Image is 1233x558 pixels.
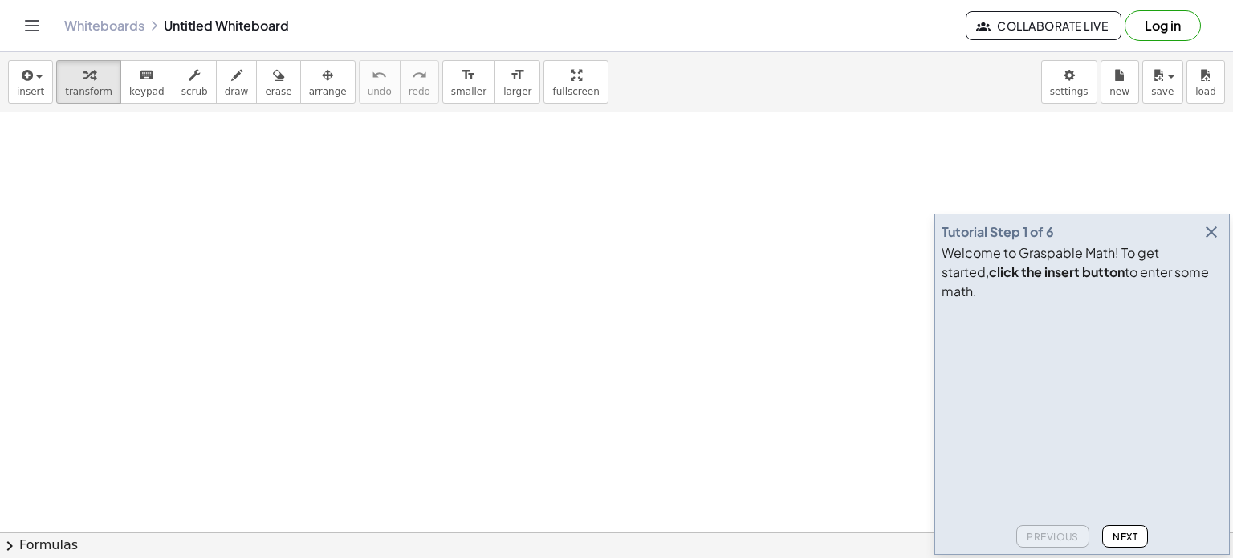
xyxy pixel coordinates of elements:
[966,11,1121,40] button: Collaborate Live
[8,60,53,104] button: insert
[442,60,495,104] button: format_sizesmaller
[64,18,144,34] a: Whiteboards
[1125,10,1201,41] button: Log in
[181,86,208,97] span: scrub
[256,60,300,104] button: erase
[1142,60,1183,104] button: save
[65,86,112,97] span: transform
[216,60,258,104] button: draw
[309,86,347,97] span: arrange
[989,263,1125,280] b: click the insert button
[942,222,1054,242] div: Tutorial Step 1 of 6
[409,86,430,97] span: redo
[503,86,531,97] span: larger
[461,66,476,85] i: format_size
[56,60,121,104] button: transform
[1186,60,1225,104] button: load
[1041,60,1097,104] button: settings
[1109,86,1129,97] span: new
[368,86,392,97] span: undo
[225,86,249,97] span: draw
[400,60,439,104] button: redoredo
[120,60,173,104] button: keyboardkeypad
[1101,60,1139,104] button: new
[1050,86,1089,97] span: settings
[129,86,165,97] span: keypad
[17,86,44,97] span: insert
[1102,525,1148,548] button: Next
[552,86,599,97] span: fullscreen
[543,60,608,104] button: fullscreen
[265,86,291,97] span: erase
[451,86,486,97] span: smaller
[494,60,540,104] button: format_sizelarger
[412,66,427,85] i: redo
[300,60,356,104] button: arrange
[1151,86,1174,97] span: save
[372,66,387,85] i: undo
[359,60,401,104] button: undoundo
[139,66,154,85] i: keyboard
[1113,531,1137,543] span: Next
[942,243,1223,301] div: Welcome to Graspable Math! To get started, to enter some math.
[979,18,1108,33] span: Collaborate Live
[1195,86,1216,97] span: load
[510,66,525,85] i: format_size
[19,13,45,39] button: Toggle navigation
[173,60,217,104] button: scrub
